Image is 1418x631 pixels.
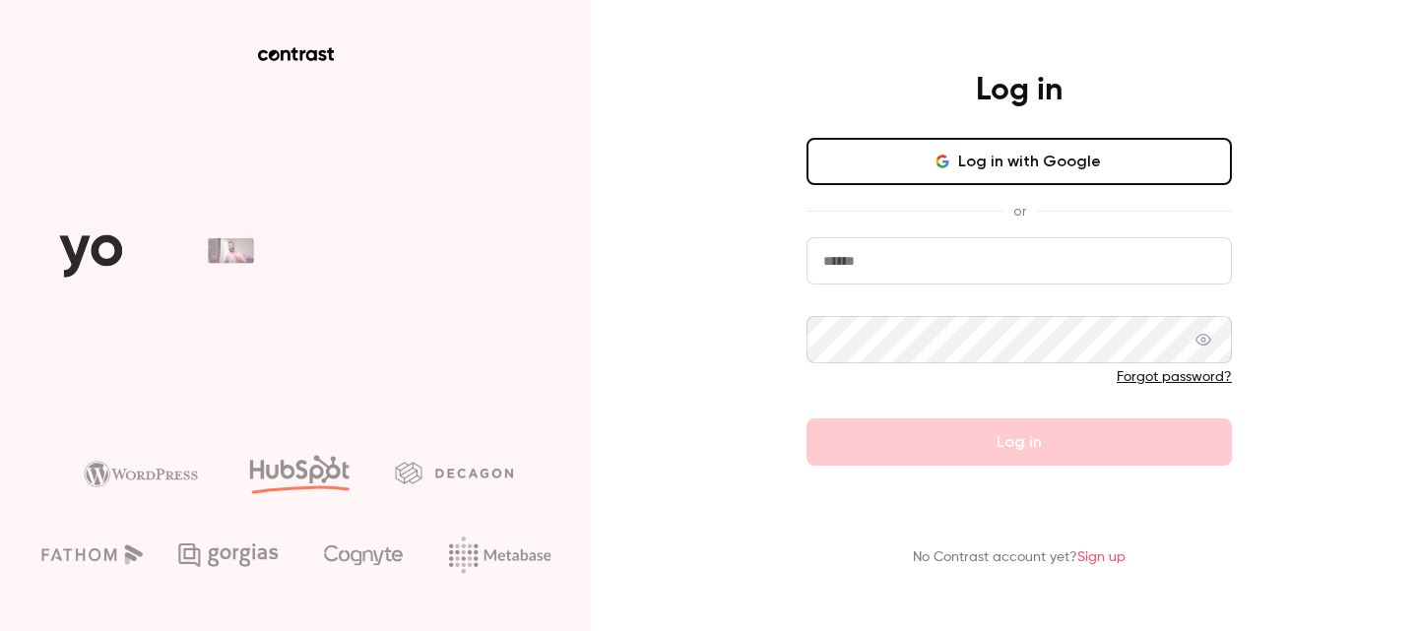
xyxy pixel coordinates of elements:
[913,547,1126,568] p: No Contrast account yet?
[1077,550,1126,564] a: Sign up
[1003,201,1036,221] span: or
[806,138,1232,185] button: Log in with Google
[1117,370,1232,384] a: Forgot password?
[976,71,1063,110] h4: Log in
[395,462,513,483] img: decagon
